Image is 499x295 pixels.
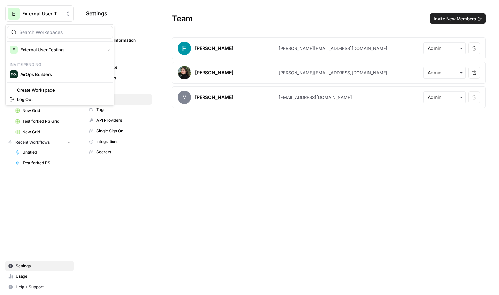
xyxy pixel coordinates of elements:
span: Test forked PS Grid [23,118,71,124]
a: Secrets [86,147,152,157]
img: AirOps Builders Logo [10,70,18,78]
a: New Grid [12,127,74,137]
div: [PERSON_NAME][EMAIL_ADDRESS][DOMAIN_NAME] [279,69,387,76]
a: Test forked PS Grid [12,116,74,127]
span: Tags [96,107,149,113]
p: Invite pending [7,61,113,69]
span: Log Out [17,96,108,103]
div: [PERSON_NAME] [195,45,233,52]
span: Recent Workflows [15,139,50,145]
span: Settings [86,9,107,17]
div: [PERSON_NAME] [195,94,233,101]
span: Billing [96,86,149,92]
span: Personal Information [96,37,149,43]
span: Databases [96,75,149,81]
a: Single Sign On [86,126,152,136]
span: Team [96,96,149,102]
img: avatar [178,66,191,79]
a: Usage [5,271,74,282]
button: Workspace: External User Testing [5,5,74,22]
img: avatar [178,42,191,55]
span: Create Workspace [17,87,108,93]
a: Databases [86,73,152,83]
span: Secrets [96,149,149,155]
div: Team [159,13,499,24]
span: Untitled [23,149,71,155]
span: Invite New Members [434,15,476,22]
span: Help + Support [16,284,71,290]
span: Workspace [96,64,149,70]
a: Untitled [12,147,74,158]
span: Settings [16,263,71,269]
input: Admin [428,94,461,101]
a: Settings [5,261,74,271]
a: API Providers [86,115,152,126]
button: Invite New Members [430,13,486,24]
a: Integrations [86,136,152,147]
input: Admin [428,45,461,52]
div: [PERSON_NAME][EMAIL_ADDRESS][DOMAIN_NAME] [279,45,387,52]
span: Test forked PS [23,160,71,166]
span: Single Sign On [96,128,149,134]
a: Billing [86,83,152,94]
span: AirOps Builders [20,71,108,78]
a: Test forked PS [12,158,74,168]
a: Log Out [7,95,113,104]
a: Personal Information [86,35,152,46]
span: Integrations [96,139,149,145]
button: Recent Workflows [5,137,74,147]
span: M [178,91,191,104]
span: E [12,10,15,18]
span: API Providers [96,117,149,123]
a: New Grid [12,105,74,116]
div: Workspace: External User Testing [5,24,114,105]
span: Usage [16,274,71,279]
a: Team [86,94,152,105]
a: Tags [86,105,152,115]
a: Workspace [86,62,152,73]
div: [EMAIL_ADDRESS][DOMAIN_NAME] [279,94,352,101]
input: Search Workspaces [19,29,109,36]
button: Help + Support [5,282,74,292]
span: External User Testing [22,10,62,17]
input: Admin [428,69,461,76]
span: New Grid [23,129,71,135]
span: External User Testing [20,46,102,53]
span: New Grid [23,108,71,114]
span: E [12,46,15,53]
a: Create Workspace [7,85,113,95]
div: [PERSON_NAME] [195,69,233,76]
